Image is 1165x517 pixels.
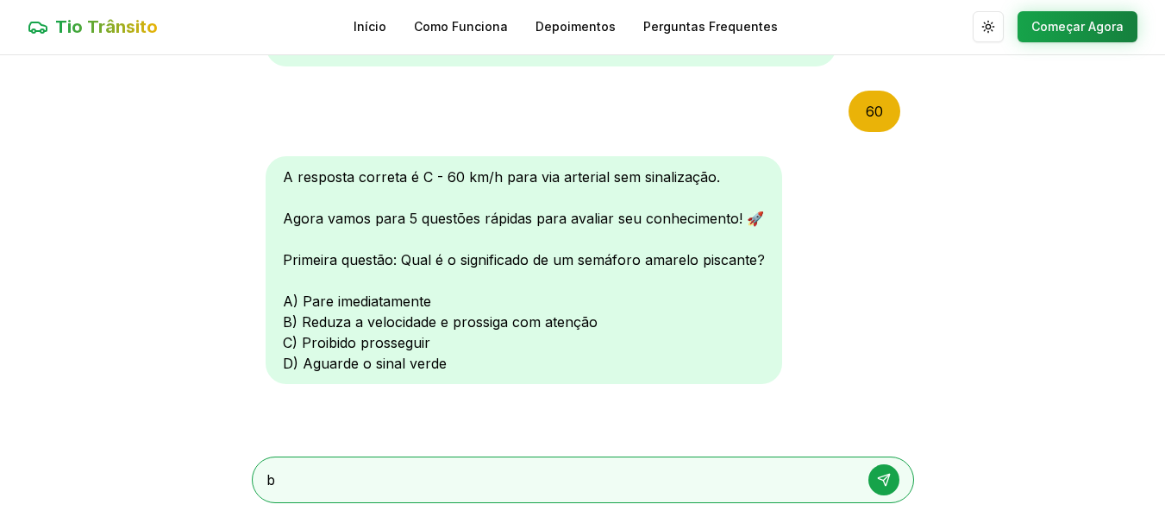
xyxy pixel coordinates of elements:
a: Depoimentos [536,18,616,35]
a: Início [354,18,386,35]
a: Como Funciona [414,18,508,35]
textarea: b [266,470,851,490]
div: A resposta correta é C - 60 km/h para via arterial sem sinalização. Agora vamos para 5 questões r... [266,156,782,384]
div: 60 [849,91,900,132]
button: Começar Agora [1018,11,1137,42]
a: Tio Trânsito [28,15,158,39]
a: Perguntas Frequentes [643,18,778,35]
span: Tio Trânsito [55,15,158,39]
